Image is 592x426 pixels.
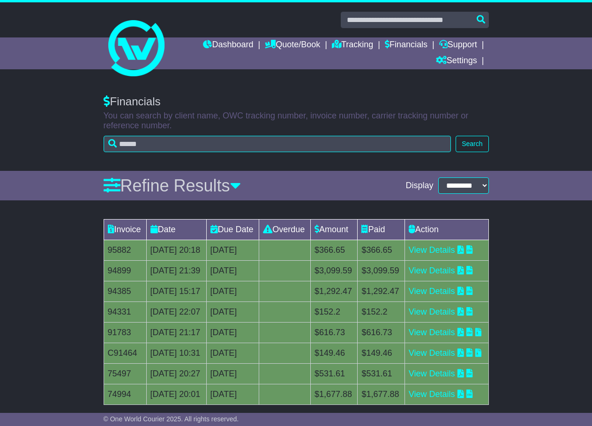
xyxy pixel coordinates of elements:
td: Action [405,220,488,240]
td: C91464 [104,343,146,364]
td: [DATE] 21:17 [146,323,206,343]
td: 94385 [104,281,146,302]
td: $616.73 [358,323,405,343]
td: [DATE] 20:18 [146,240,206,261]
td: [DATE] 22:07 [146,302,206,323]
a: Support [439,37,477,53]
td: $1,292.47 [310,281,357,302]
td: [DATE] 20:01 [146,384,206,405]
td: [DATE] 15:17 [146,281,206,302]
td: $1,677.88 [358,384,405,405]
td: $152.2 [358,302,405,323]
td: 75497 [104,364,146,384]
td: [DATE] [206,364,259,384]
a: Financials [385,37,427,53]
td: $3,099.59 [358,261,405,281]
td: $1,677.88 [310,384,357,405]
td: 94331 [104,302,146,323]
td: $152.2 [310,302,357,323]
a: View Details [409,389,455,399]
a: View Details [409,328,455,337]
a: View Details [409,266,455,275]
td: Overdue [259,220,311,240]
button: Search [456,136,488,152]
a: View Details [409,348,455,358]
td: $531.61 [310,364,357,384]
td: $149.46 [358,343,405,364]
a: View Details [409,369,455,378]
td: Paid [358,220,405,240]
td: $366.65 [310,240,357,261]
a: View Details [409,286,455,296]
span: © One World Courier 2025. All rights reserved. [104,415,239,423]
a: View Details [409,245,455,255]
span: Display [405,181,433,191]
td: [DATE] [206,281,259,302]
td: [DATE] 21:39 [146,261,206,281]
td: Invoice [104,220,146,240]
a: Settings [436,53,477,69]
td: [DATE] [206,240,259,261]
td: [DATE] [206,302,259,323]
td: Amount [310,220,357,240]
td: [DATE] [206,261,259,281]
td: $531.61 [358,364,405,384]
td: 74994 [104,384,146,405]
a: Tracking [332,37,373,53]
td: 94899 [104,261,146,281]
td: [DATE] 20:27 [146,364,206,384]
div: Financials [104,95,489,109]
a: Refine Results [104,176,241,195]
td: $3,099.59 [310,261,357,281]
td: [DATE] [206,343,259,364]
td: Due Date [206,220,259,240]
td: $1,292.47 [358,281,405,302]
td: [DATE] [206,384,259,405]
td: 95882 [104,240,146,261]
a: Dashboard [203,37,253,53]
td: [DATE] 10:31 [146,343,206,364]
td: $366.65 [358,240,405,261]
td: Date [146,220,206,240]
a: View Details [409,307,455,316]
td: [DATE] [206,323,259,343]
td: $149.46 [310,343,357,364]
td: 91783 [104,323,146,343]
p: You can search by client name, OWC tracking number, invoice number, carrier tracking number or re... [104,111,489,131]
td: $616.73 [310,323,357,343]
a: Quote/Book [265,37,320,53]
